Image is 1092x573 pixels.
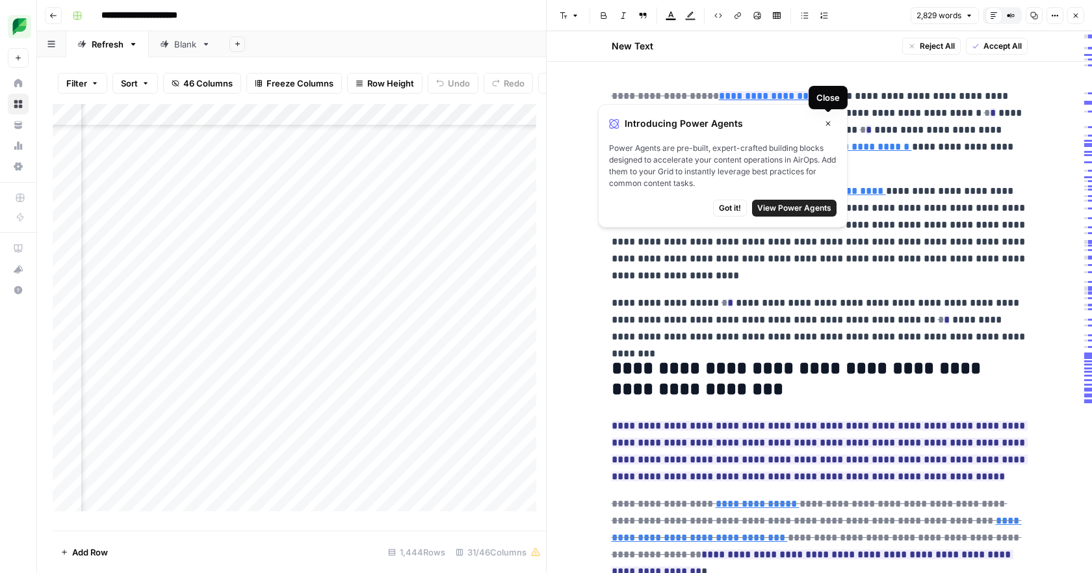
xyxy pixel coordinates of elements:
div: 31/46 Columns [450,542,546,563]
span: Reject All [920,40,955,52]
div: What's new? [8,260,28,279]
button: Add Row [53,542,116,563]
img: SproutSocial Logo [8,15,31,38]
button: Sort [112,73,158,94]
div: Close [816,91,840,104]
a: Refresh [66,31,149,57]
a: Usage [8,135,29,156]
button: View Power Agents [752,200,837,217]
button: Undo [428,73,478,94]
button: Freeze Columns [246,73,342,94]
span: Add Row [72,546,108,559]
button: 2,829 words [911,7,979,24]
h2: New Text [612,40,653,53]
a: Blank [149,31,222,57]
div: Refresh [92,38,123,51]
span: Power Agents are pre-built, expert-crafted building blocks designed to accelerate your content op... [609,142,837,189]
button: Reject All [902,38,961,55]
span: Undo [448,77,470,90]
button: Redo [484,73,533,94]
a: Home [8,73,29,94]
button: Accept All [966,38,1028,55]
span: 2,829 words [916,10,961,21]
a: AirOps Academy [8,238,29,259]
div: Introducing Power Agents [609,115,837,132]
button: Filter [58,73,107,94]
button: Help + Support [8,280,29,300]
span: Freeze Columns [266,77,333,90]
button: 46 Columns [163,73,241,94]
span: Filter [66,77,87,90]
span: Sort [121,77,138,90]
div: Blank [174,38,196,51]
span: View Power Agents [757,202,831,214]
div: 1,444 Rows [383,542,450,563]
span: Accept All [983,40,1022,52]
a: Settings [8,156,29,177]
span: Redo [504,77,525,90]
span: 46 Columns [183,77,233,90]
button: Got it! [713,200,747,217]
span: Row Height [367,77,414,90]
button: Row Height [347,73,422,94]
a: Your Data [8,114,29,135]
button: What's new? [8,259,29,280]
span: Got it! [719,202,741,214]
a: Browse [8,94,29,114]
button: Workspace: SproutSocial [8,10,29,43]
